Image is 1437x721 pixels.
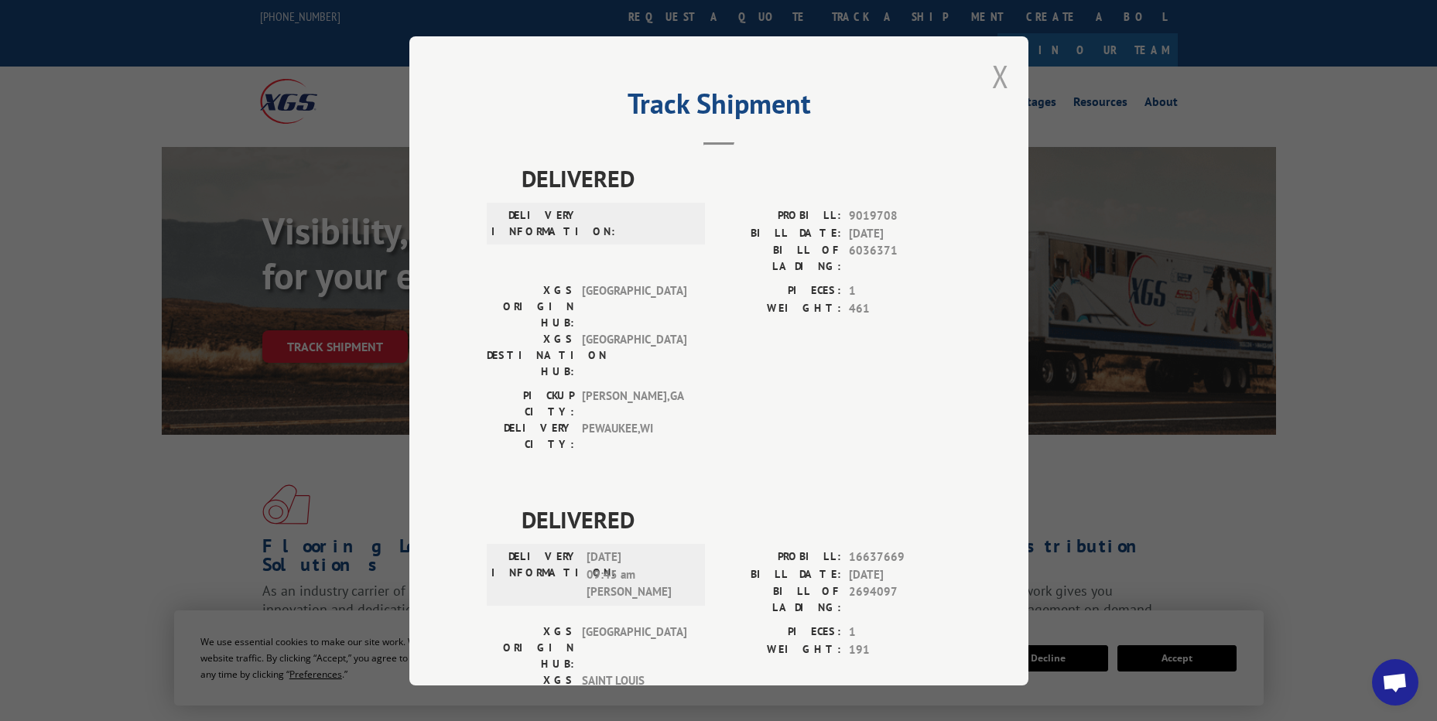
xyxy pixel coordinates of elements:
[849,583,951,616] span: 2694097
[487,331,574,380] label: XGS DESTINATION HUB:
[582,331,686,380] span: [GEOGRAPHIC_DATA]
[582,282,686,331] span: [GEOGRAPHIC_DATA]
[849,624,951,641] span: 1
[487,624,574,672] label: XGS ORIGIN HUB:
[719,299,841,317] label: WEIGHT:
[849,282,951,300] span: 1
[719,224,841,242] label: BILL DATE:
[587,548,691,601] span: [DATE] 09:45 am [PERSON_NAME]
[849,242,951,275] span: 6036371
[719,624,841,641] label: PIECES:
[719,207,841,225] label: PROBILL:
[491,548,579,601] label: DELIVERY INFORMATION:
[849,299,951,317] span: 461
[491,207,579,240] label: DELIVERY INFORMATION:
[487,420,574,453] label: DELIVERY CITY:
[1372,659,1418,706] div: Open chat
[719,641,841,658] label: WEIGHT:
[849,548,951,566] span: 16637669
[719,566,841,583] label: BILL DATE:
[487,388,574,420] label: PICKUP CITY:
[849,566,951,583] span: [DATE]
[719,583,841,616] label: BILL OF LADING:
[849,641,951,658] span: 191
[719,282,841,300] label: PIECES:
[487,672,574,721] label: XGS DESTINATION HUB:
[719,242,841,275] label: BILL OF LADING:
[582,420,686,453] span: PEWAUKEE , WI
[582,672,686,721] span: SAINT LOUIS
[992,56,1009,97] button: Close modal
[522,161,951,196] span: DELIVERED
[522,502,951,537] span: DELIVERED
[849,224,951,242] span: [DATE]
[487,93,951,122] h2: Track Shipment
[719,548,841,566] label: PROBILL:
[849,207,951,225] span: 9019708
[487,282,574,331] label: XGS ORIGIN HUB:
[582,624,686,672] span: [GEOGRAPHIC_DATA]
[582,388,686,420] span: [PERSON_NAME] , GA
